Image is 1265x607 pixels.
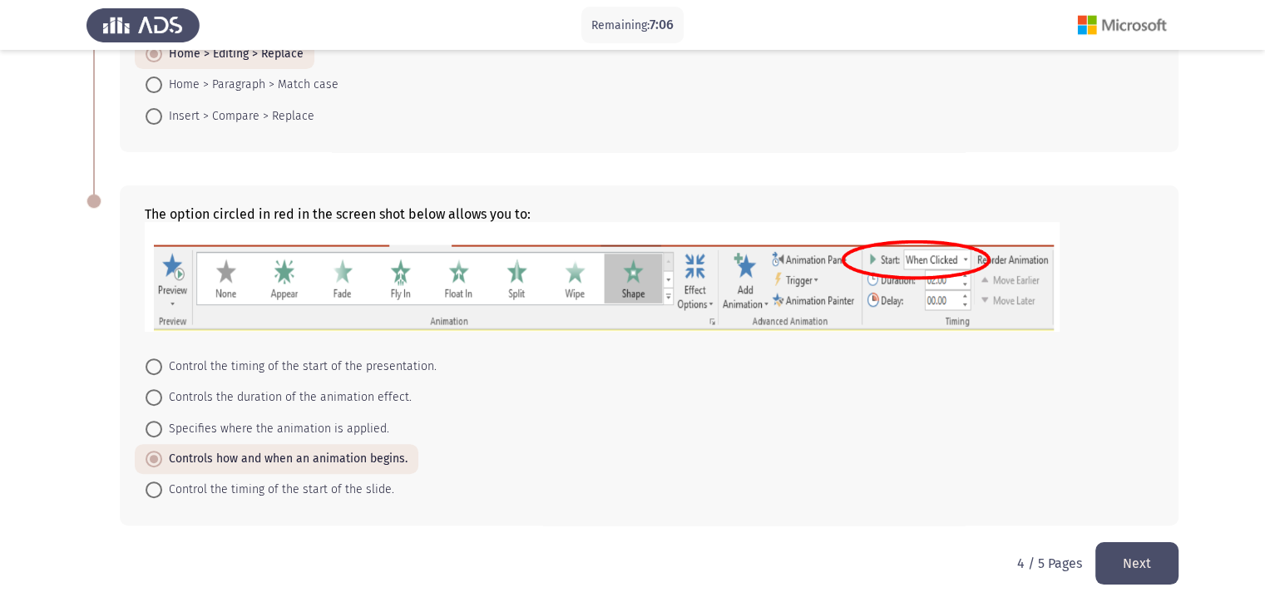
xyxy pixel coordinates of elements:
[162,106,314,126] span: Insert > Compare > Replace
[86,2,200,48] img: Assess Talent Management logo
[650,17,674,32] span: 7:06
[145,222,1060,332] img: U2NyZWVuc2hvdCAyMDI0LTA1LTEzIGF0IDQuMDIuNTIgUE0ucG5nMTcxNTYwNTM5Njg0NQ==.png
[162,75,338,95] span: Home > Paragraph > Match case
[1095,542,1179,585] button: load next page
[1065,2,1179,48] img: Assessment logo of Microsoft (Word, Excel, PPT)
[591,15,674,36] p: Remaining:
[1017,555,1082,571] p: 4 / 5 Pages
[162,419,389,439] span: Specifies where the animation is applied.
[162,387,412,407] span: Controls the duration of the animation effect.
[162,449,408,469] span: Controls how and when an animation begins.
[162,357,437,377] span: Control the timing of the start of the presentation.
[162,44,304,64] span: Home > Editing > Replace
[162,480,394,500] span: Control the timing of the start of the slide.
[145,206,1154,335] div: The option circled in red in the screen shot below allows you to:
